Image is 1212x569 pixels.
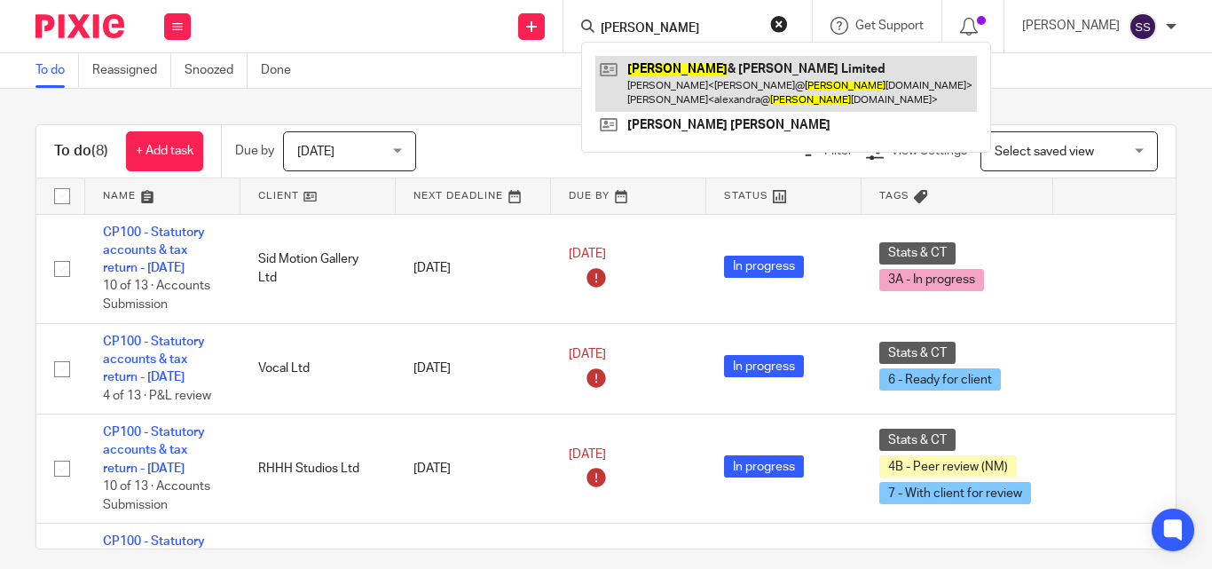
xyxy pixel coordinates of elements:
td: [DATE] [396,415,551,524]
span: Tags [879,191,909,201]
a: Snoozed [185,53,248,88]
span: [DATE] [569,248,606,260]
span: [DATE] [569,348,606,360]
a: To do [35,53,79,88]
span: Get Support [855,20,924,32]
span: In progress [724,256,804,278]
span: In progress [724,455,804,478]
span: 4B - Peer review (NM) [879,455,1017,478]
img: Pixie [35,14,124,38]
span: Stats & CT [879,429,956,451]
span: Select saved view [995,146,1094,158]
p: Due by [235,142,274,160]
a: + Add task [126,131,203,171]
span: 7 - With client for review [879,482,1031,504]
span: 6 - Ready for client [879,368,1001,391]
span: 3A - In progress [879,269,984,291]
span: (8) [91,144,108,158]
a: CP100 - Statutory accounts & tax return - [DATE] [103,426,205,475]
td: Sid Motion Gallery Ltd [240,214,396,323]
span: [DATE] [569,448,606,461]
input: Search [599,21,759,37]
span: Stats & CT [879,342,956,364]
p: [PERSON_NAME] [1022,17,1120,35]
a: CP100 - Statutory accounts & tax return - [DATE] [103,336,205,384]
td: [DATE] [396,214,551,323]
td: [DATE] [396,323,551,415]
span: In progress [724,355,804,377]
span: 10 of 13 · Accounts Submission [103,281,210,312]
span: [DATE] [297,146,334,158]
a: CP100 - Statutory accounts & tax return - [DATE] [103,226,205,275]
button: Clear [770,15,788,33]
span: 10 of 13 · Accounts Submission [103,480,210,511]
td: Vocal Ltd [240,323,396,415]
h1: To do [54,142,108,161]
td: RHHH Studios Ltd [240,415,396,524]
img: svg%3E [1129,12,1157,41]
span: Stats & CT [879,242,956,265]
span: 4 of 13 · P&L review [103,390,211,402]
a: Reassigned [92,53,171,88]
a: Done [261,53,304,88]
